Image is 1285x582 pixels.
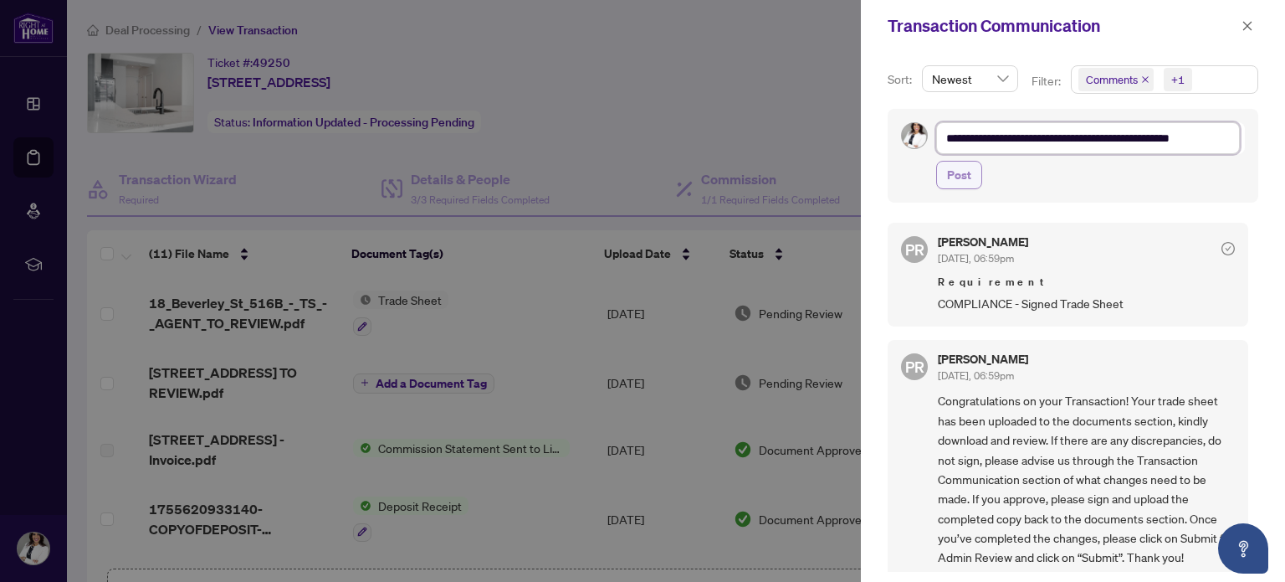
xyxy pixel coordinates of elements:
[938,391,1235,567] span: Congratulations on your Transaction! Your trade sheet has been uploaded to the documents section,...
[938,252,1014,265] span: [DATE], 06:59pm
[1218,523,1268,574] button: Open asap
[1032,72,1063,90] p: Filter:
[1086,71,1138,88] span: Comments
[947,162,971,188] span: Post
[1078,68,1154,91] span: Comments
[888,13,1236,39] div: Transaction Communication
[905,355,924,379] span: PR
[1221,242,1235,255] span: check-circle
[938,353,1028,365] h5: [PERSON_NAME]
[1241,20,1253,32] span: close
[888,70,915,89] p: Sort:
[905,238,924,261] span: PR
[938,294,1235,313] span: COMPLIANCE - Signed Trade Sheet
[902,123,927,148] img: Profile Icon
[938,274,1235,291] span: Requirement
[936,161,982,189] button: Post
[938,369,1014,382] span: [DATE], 06:59pm
[1141,75,1149,84] span: close
[1171,71,1185,88] div: +1
[938,236,1028,248] h5: [PERSON_NAME]
[932,66,1008,91] span: Newest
